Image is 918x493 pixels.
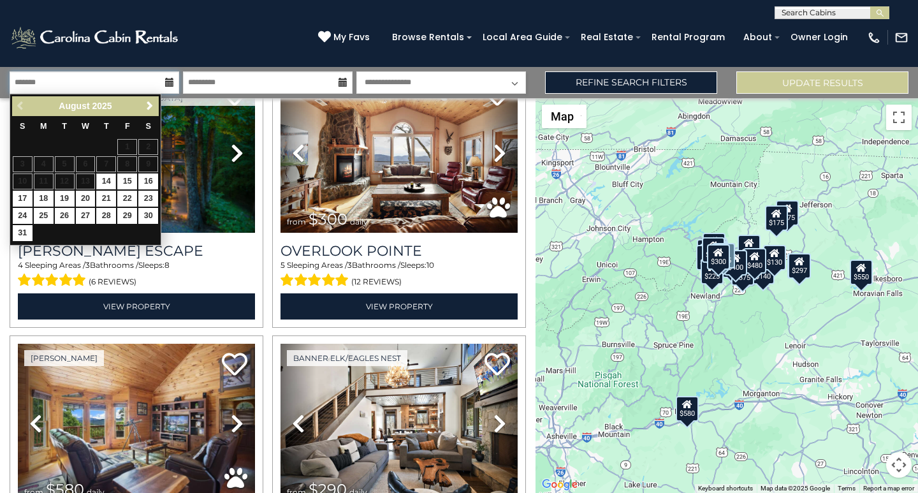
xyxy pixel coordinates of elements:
div: $225 [701,259,724,284]
img: thumbnail_163477009.jpeg [280,74,518,233]
a: Open this area in Google Maps (opens a new window) [539,476,581,493]
a: View Property [18,293,255,320]
div: $349 [738,235,761,260]
a: Terms [838,485,856,492]
span: Saturday [146,122,151,131]
a: 16 [138,173,158,189]
a: My Favs [318,31,373,45]
div: $175 [765,205,788,231]
a: 18 [34,191,54,207]
a: Browse Rentals [386,27,470,47]
a: 23 [138,191,158,207]
a: 14 [96,173,116,189]
a: Next [142,98,157,114]
a: 30 [138,208,158,224]
a: 19 [55,191,75,207]
img: Google [539,476,581,493]
span: 10 [426,260,434,270]
div: $375 [731,260,754,285]
span: from [287,217,306,226]
span: My Favs [333,31,370,44]
a: 24 [13,208,33,224]
img: mail-regular-white.png [894,31,908,45]
span: 3 [347,260,352,270]
span: Tuesday [62,122,67,131]
span: Map data ©2025 Google [761,485,830,492]
a: Local Area Guide [476,27,569,47]
a: 22 [117,191,137,207]
a: Overlook Pointe [280,242,518,260]
div: $297 [788,253,811,279]
h3: Todd Escape [18,242,255,260]
span: Map [551,110,574,123]
a: Banner Elk/Eagles Nest [287,350,407,366]
a: Refine Search Filters [545,71,717,94]
img: phone-regular-white.png [867,31,881,45]
a: 17 [13,191,33,207]
a: 27 [76,208,96,224]
span: Monday [40,122,47,131]
button: Update Results [736,71,908,94]
a: View Property [280,293,518,320]
span: 8 [164,260,170,270]
div: Sleeping Areas / Bathrooms / Sleeps: [280,260,518,290]
div: $300 [707,244,730,270]
a: 25 [34,208,54,224]
div: $175 [776,200,799,225]
a: 26 [55,208,75,224]
div: $550 [850,259,873,284]
a: 15 [117,173,137,189]
a: Owner Login [784,27,854,47]
a: Real Estate [574,27,639,47]
a: 28 [96,208,116,224]
span: August [59,101,89,111]
a: Add to favorites [222,351,247,379]
div: $125 [703,232,725,258]
a: Add to favorites [484,351,510,379]
a: [PERSON_NAME] [24,350,104,366]
div: Sleeping Areas / Bathrooms / Sleeps: [18,260,255,290]
span: daily [350,217,368,226]
span: 5 [280,260,285,270]
button: Keyboard shortcuts [698,484,753,493]
div: $580 [676,395,699,421]
button: Change map style [542,105,586,128]
button: Toggle fullscreen view [886,105,912,130]
a: 29 [117,208,137,224]
span: 2025 [92,101,112,111]
span: (6 reviews) [89,274,136,290]
button: Map camera controls [886,452,912,478]
div: $230 [696,244,719,270]
span: (12 reviews) [351,274,402,290]
div: $425 [702,237,725,262]
span: Sunday [20,122,25,131]
a: 21 [96,191,116,207]
div: $400 [724,249,747,275]
div: $625 [712,243,735,269]
span: 4 [18,260,23,270]
div: $140 [752,258,775,284]
span: Next [145,101,155,111]
a: About [737,27,778,47]
a: [PERSON_NAME] Escape [18,242,255,260]
div: $130 [763,245,786,270]
a: 31 [13,225,33,241]
span: Friday [125,122,130,131]
a: Report a map error [863,485,914,492]
span: Wednesday [82,122,89,131]
div: $480 [743,247,766,273]
img: White-1-2.png [10,25,182,50]
a: 20 [76,191,96,207]
span: 3 [85,260,90,270]
a: Rental Program [645,27,731,47]
span: $300 [309,210,347,228]
span: Thursday [104,122,109,131]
